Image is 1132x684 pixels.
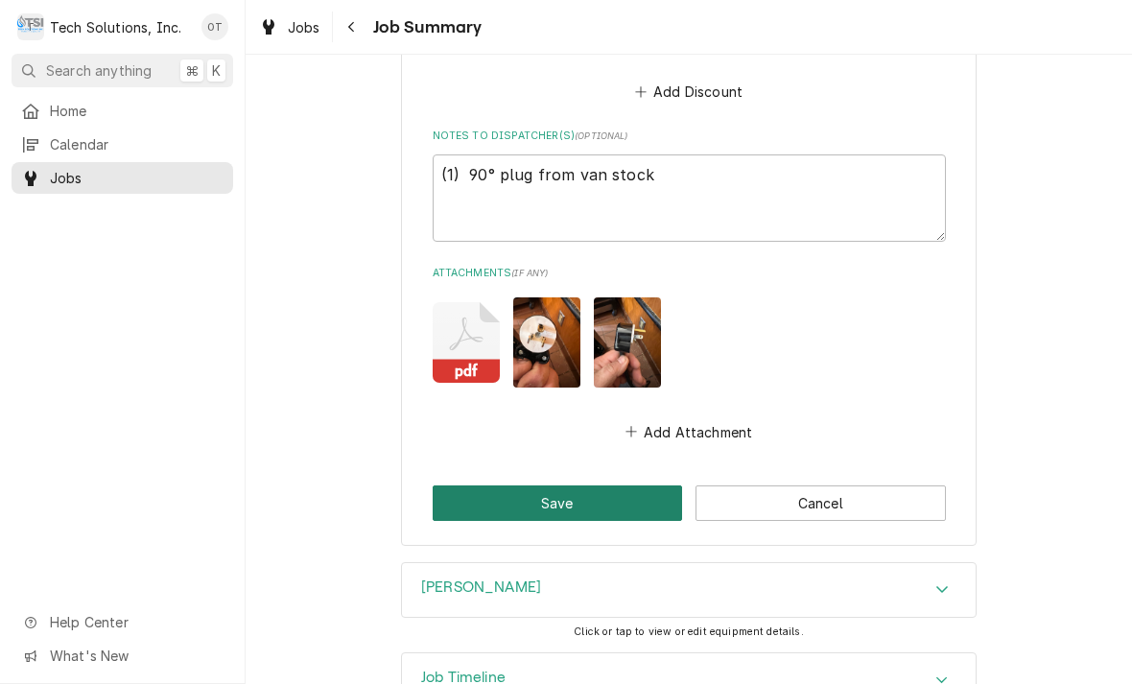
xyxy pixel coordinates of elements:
[433,41,946,105] div: Discounts
[17,13,44,40] div: T
[12,640,233,672] a: Go to What's New
[201,13,228,40] div: OT
[433,485,946,521] div: Button Group
[433,129,946,144] label: Notes to Dispatcher(s)
[594,297,661,387] img: QJnyrMZySLabQd83HuSs
[513,297,580,387] img: gwkERKNRIiPekIp7Olip
[50,134,224,154] span: Calendar
[401,562,977,618] div: OLIVER
[12,129,233,160] a: Calendar
[433,129,946,242] div: Notes to Dispatcher(s)
[575,130,628,141] span: ( optional )
[511,268,548,278] span: ( if any )
[421,578,541,597] h3: [PERSON_NAME]
[631,78,745,105] button: Add Discount
[201,13,228,40] div: Otis Tooley's Avatar
[50,101,224,121] span: Home
[433,266,946,445] div: Attachments
[433,154,946,242] textarea: (1) 90° plug from van stock
[696,485,946,521] button: Cancel
[433,266,946,281] label: Attachments
[12,162,233,194] a: Jobs
[402,563,976,617] div: Accordion Header
[251,12,328,43] a: Jobs
[433,485,946,521] div: Button Group Row
[367,14,483,40] span: Job Summary
[12,54,233,87] button: Search anything⌘K
[185,60,199,81] span: ⌘
[46,60,152,81] span: Search anything
[50,168,224,188] span: Jobs
[50,17,181,37] div: Tech Solutions, Inc.
[402,563,976,617] button: Accordion Details Expand Trigger
[50,646,222,666] span: What's New
[12,95,233,127] a: Home
[50,612,222,632] span: Help Center
[622,418,756,445] button: Add Attachment
[288,17,320,37] span: Jobs
[337,12,367,42] button: Navigate back
[17,13,44,40] div: Tech Solutions, Inc.'s Avatar
[433,485,683,521] button: Save
[433,297,500,387] button: pdf
[212,60,221,81] span: K
[12,606,233,638] a: Go to Help Center
[574,625,804,638] span: Click or tap to view or edit equipment details.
